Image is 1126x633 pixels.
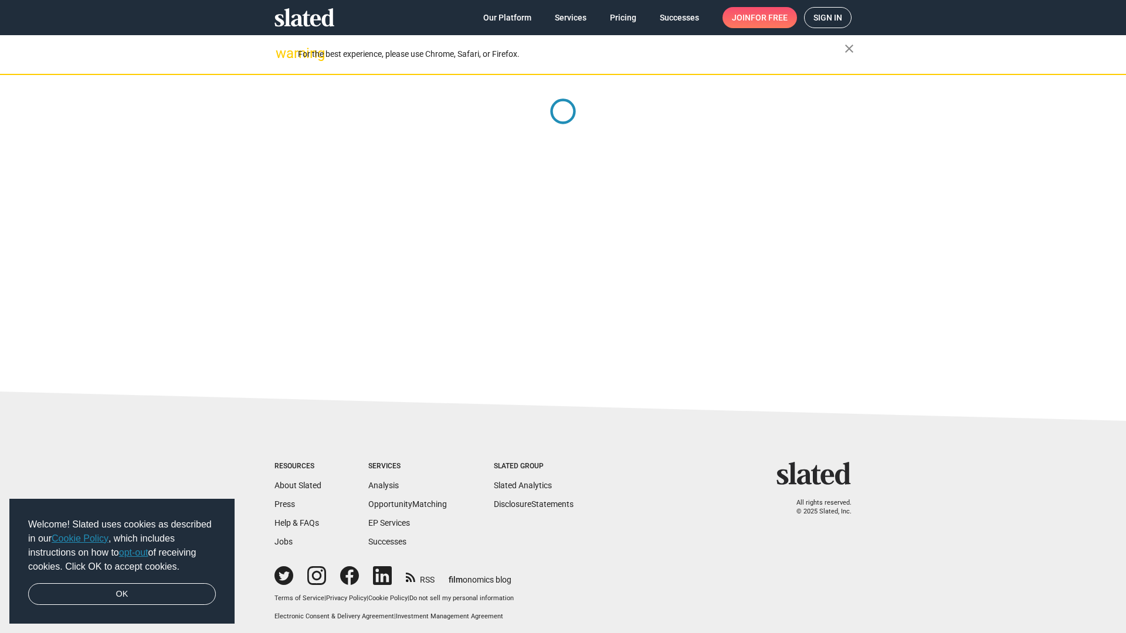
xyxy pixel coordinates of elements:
[660,7,699,28] span: Successes
[842,42,856,56] mat-icon: close
[723,7,797,28] a: Joinfor free
[276,46,290,60] mat-icon: warning
[274,537,293,546] a: Jobs
[326,594,367,602] a: Privacy Policy
[274,594,324,602] a: Terms of Service
[732,7,788,28] span: Join
[545,7,596,28] a: Services
[784,499,852,516] p: All rights reserved. © 2025 Slated, Inc.
[555,7,586,28] span: Services
[368,537,406,546] a: Successes
[368,499,447,509] a: OpportunityMatching
[367,594,368,602] span: |
[394,612,396,620] span: |
[368,594,408,602] a: Cookie Policy
[324,594,326,602] span: |
[274,612,394,620] a: Electronic Consent & Delivery Agreement
[483,7,531,28] span: Our Platform
[610,7,636,28] span: Pricing
[274,481,321,490] a: About Slated
[474,7,541,28] a: Our Platform
[650,7,708,28] a: Successes
[409,594,514,603] button: Do not sell my personal information
[601,7,646,28] a: Pricing
[449,565,511,586] a: filmonomics blog
[813,8,842,28] span: Sign in
[804,7,852,28] a: Sign in
[408,594,409,602] span: |
[368,462,447,471] div: Services
[274,462,321,471] div: Resources
[406,567,435,586] a: RSS
[28,583,216,605] a: dismiss cookie message
[751,7,788,28] span: for free
[274,499,295,509] a: Press
[9,499,235,624] div: cookieconsent
[368,518,410,527] a: EP Services
[119,547,148,557] a: opt-out
[298,46,844,62] div: For the best experience, please use Chrome, Safari, or Firefox.
[494,481,552,490] a: Slated Analytics
[368,481,399,490] a: Analysis
[28,518,216,574] span: Welcome! Slated uses cookies as described in our , which includes instructions on how to of recei...
[396,612,503,620] a: Investment Management Agreement
[52,533,108,543] a: Cookie Policy
[274,518,319,527] a: Help & FAQs
[494,499,574,509] a: DisclosureStatements
[449,575,463,584] span: film
[494,462,574,471] div: Slated Group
